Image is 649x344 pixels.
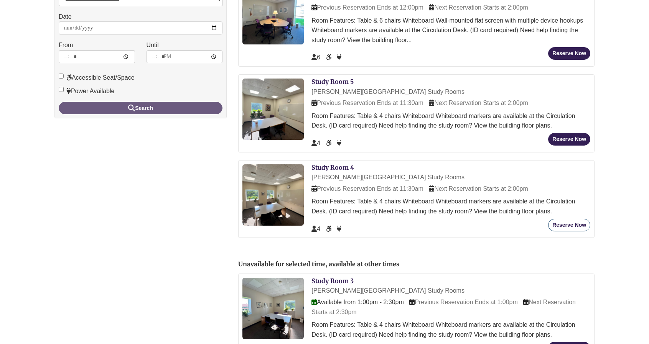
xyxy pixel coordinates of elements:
[548,219,590,231] button: Reserve Now
[311,4,423,11] span: Previous Reservation Ends at 12:00pm
[59,86,115,96] label: Power Available
[337,54,341,61] span: Power Available
[238,261,595,268] h2: Unavailable for selected time, available at other times
[311,54,320,61] span: The capacity of this space
[311,87,590,97] div: [PERSON_NAME][GEOGRAPHIC_DATA] Study Rooms
[311,286,590,296] div: [PERSON_NAME][GEOGRAPHIC_DATA] Study Rooms
[337,140,341,146] span: Power Available
[409,299,518,305] span: Previous Reservation Ends at 1:00pm
[326,54,333,61] span: Accessible Seat/Space
[242,278,304,339] img: Study Room 3
[59,40,73,50] label: From
[311,197,590,216] div: Room Features: Table & 4 chairs Whiteboard Whiteboard markers are available at the Circulation De...
[311,164,354,171] a: Study Room 4
[59,12,72,22] label: Date
[429,185,528,192] span: Next Reservation Starts at 2:00pm
[311,299,404,305] span: Available from 1:00pm - 2:30pm
[311,320,590,339] div: Room Features: Table & 4 chairs Whiteboard Whiteboard markers are available at the Circulation De...
[326,226,333,232] span: Accessible Seat/Space
[59,74,64,79] input: Accessible Seat/Space
[337,226,341,232] span: Power Available
[59,102,222,114] button: Search
[242,79,304,140] img: Study Room 5
[311,185,423,192] span: Previous Reservation Ends at 11:30am
[311,100,423,106] span: Previous Reservation Ends at 11:30am
[311,140,320,146] span: The capacity of this space
[548,47,590,60] button: Reserve Now
[311,16,590,45] div: Room Features: Table & 6 chairs Whiteboard Wall-mounted flat screen with multiple device hookups ...
[311,172,590,182] div: [PERSON_NAME][GEOGRAPHIC_DATA] Study Rooms
[429,100,528,106] span: Next Reservation Starts at 2:00pm
[311,277,354,285] a: Study Room 3
[147,40,159,50] label: Until
[242,164,304,226] img: Study Room 4
[311,111,590,131] div: Room Features: Table & 4 chairs Whiteboard Whiteboard markers are available at the Circulation De...
[326,140,333,146] span: Accessible Seat/Space
[548,133,590,146] button: Reserve Now
[311,299,576,315] span: Next Reservation Starts at 2:30pm
[311,78,354,85] a: Study Room 5
[429,4,528,11] span: Next Reservation Starts at 2:00pm
[59,73,135,83] label: Accessible Seat/Space
[59,87,64,92] input: Power Available
[311,226,320,232] span: The capacity of this space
